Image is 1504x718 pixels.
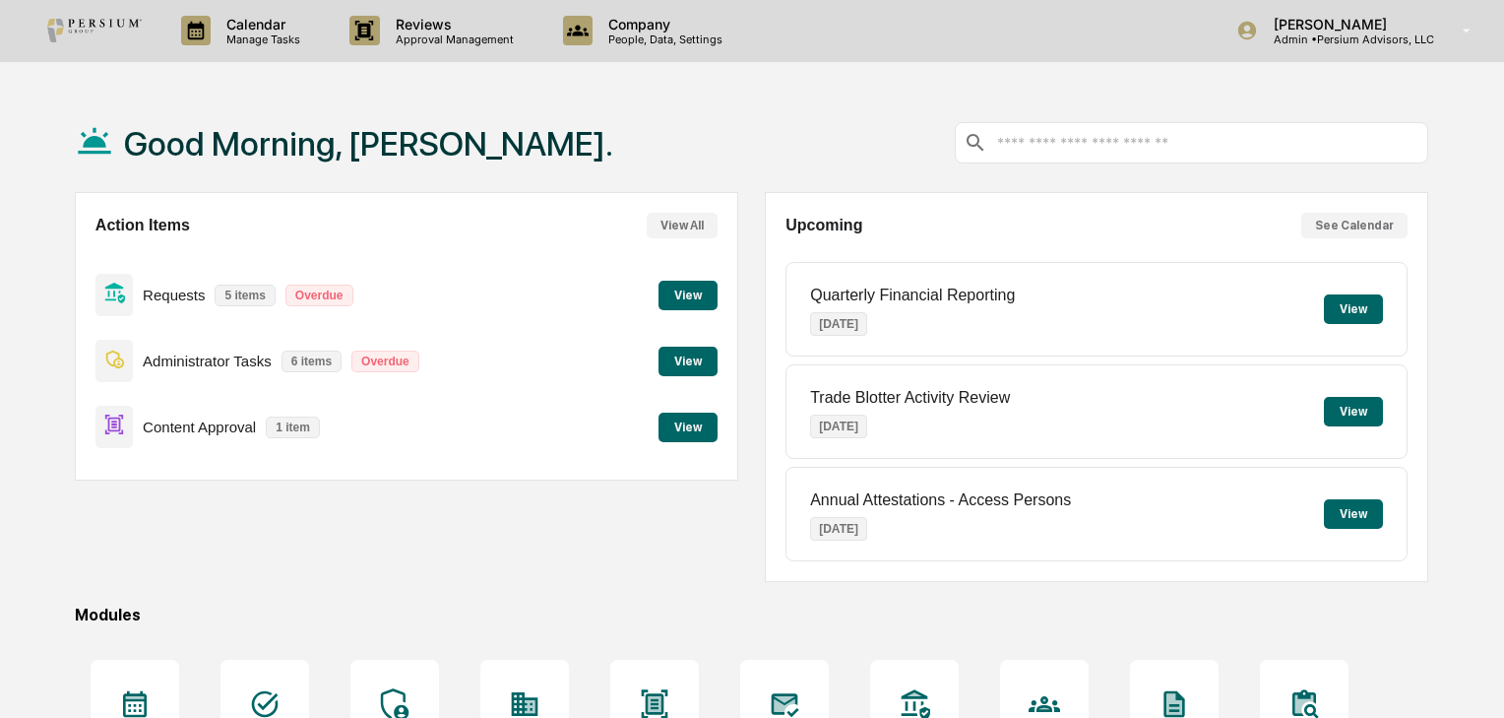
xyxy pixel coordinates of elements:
[75,606,1428,624] div: Modules
[593,33,732,46] p: People, Data, Settings
[215,285,275,306] p: 5 items
[1258,16,1434,33] p: [PERSON_NAME]
[351,351,419,372] p: Overdue
[282,351,342,372] p: 6 items
[1258,33,1434,46] p: Admin • Persium Advisors, LLC
[211,16,310,33] p: Calendar
[380,33,524,46] p: Approval Management
[658,285,718,303] a: View
[143,419,256,435] p: Content Approval
[810,415,867,438] p: [DATE]
[1441,653,1494,706] iframe: Open customer support
[95,217,190,234] h2: Action Items
[647,213,718,238] button: View All
[658,413,718,442] button: View
[810,389,1010,407] p: Trade Blotter Activity Review
[47,19,142,42] img: logo
[810,312,867,336] p: [DATE]
[285,285,353,306] p: Overdue
[658,351,718,369] a: View
[658,417,718,435] a: View
[810,287,1015,304] p: Quarterly Financial Reporting
[143,353,272,369] p: Administrator Tasks
[1301,213,1408,238] button: See Calendar
[211,33,310,46] p: Manage Tasks
[1324,397,1383,426] button: View
[380,16,524,33] p: Reviews
[266,417,320,438] p: 1 item
[658,347,718,376] button: View
[810,517,867,541] p: [DATE]
[143,287,205,303] p: Requests
[1324,294,1383,324] button: View
[810,491,1071,509] p: Annual Attestations - Access Persons
[785,217,862,234] h2: Upcoming
[658,281,718,310] button: View
[124,124,613,163] h1: Good Morning, [PERSON_NAME].
[593,16,732,33] p: Company
[1324,499,1383,529] button: View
